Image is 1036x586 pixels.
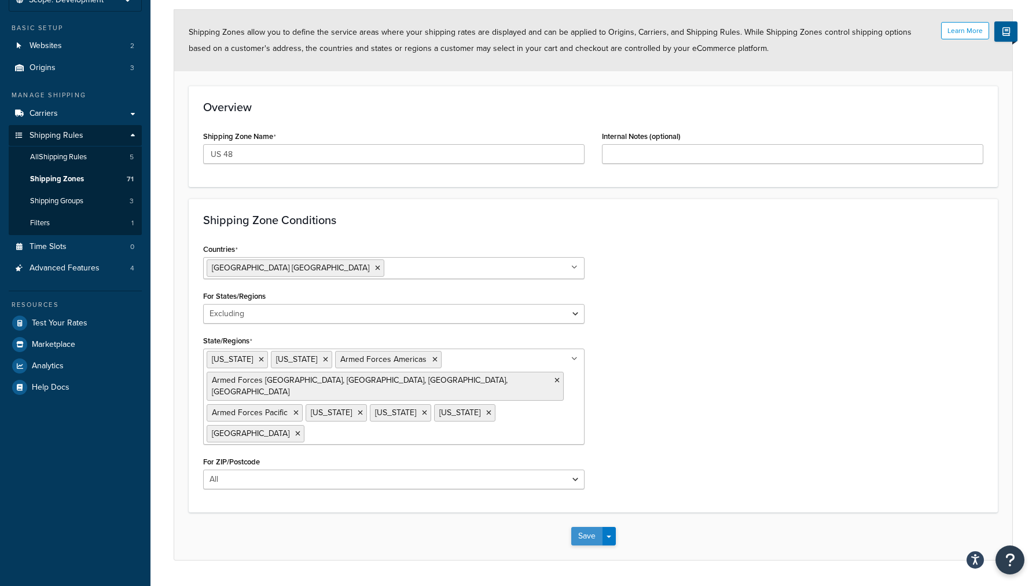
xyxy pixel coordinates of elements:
[30,41,62,51] span: Websites
[130,242,134,252] span: 0
[9,35,142,57] a: Websites2
[439,406,480,419] span: [US_STATE]
[30,263,100,273] span: Advanced Features
[9,57,142,79] li: Origins
[9,191,142,212] a: Shipping Groups3
[9,90,142,100] div: Manage Shipping
[130,41,134,51] span: 2
[32,318,87,328] span: Test Your Rates
[276,353,317,365] span: [US_STATE]
[9,213,142,234] li: Filters
[9,57,142,79] a: Origins3
[9,313,142,334] a: Test Your Rates
[131,218,134,228] span: 1
[30,174,84,184] span: Shipping Zones
[189,26,912,54] span: Shipping Zones allow you to define the service areas where your shipping rates are displayed and ...
[9,169,142,190] a: Shipping Zones71
[212,427,289,439] span: [GEOGRAPHIC_DATA]
[203,336,252,346] label: State/Regions
[9,125,142,235] li: Shipping Rules
[203,292,266,301] label: For States/Regions
[9,377,142,398] a: Help Docs
[602,132,681,141] label: Internal Notes (optional)
[203,132,276,141] label: Shipping Zone Name
[30,242,67,252] span: Time Slots
[9,35,142,57] li: Websites
[9,236,142,258] a: Time Slots0
[9,300,142,310] div: Resources
[212,374,508,398] span: Armed Forces [GEOGRAPHIC_DATA], [GEOGRAPHIC_DATA], [GEOGRAPHIC_DATA], [GEOGRAPHIC_DATA]
[9,169,142,190] li: Shipping Zones
[311,406,352,419] span: [US_STATE]
[32,361,64,371] span: Analytics
[130,263,134,273] span: 4
[30,196,83,206] span: Shipping Groups
[130,196,134,206] span: 3
[212,406,288,419] span: Armed Forces Pacific
[375,406,416,419] span: [US_STATE]
[9,146,142,168] a: AllShipping Rules5
[212,353,253,365] span: [US_STATE]
[30,63,56,73] span: Origins
[9,191,142,212] li: Shipping Groups
[941,22,989,39] button: Learn More
[9,23,142,33] div: Basic Setup
[212,262,369,274] span: [GEOGRAPHIC_DATA] [GEOGRAPHIC_DATA]
[32,340,75,350] span: Marketplace
[9,125,142,146] a: Shipping Rules
[130,152,134,162] span: 5
[32,383,69,393] span: Help Docs
[127,174,134,184] span: 71
[994,21,1017,42] button: Show Help Docs
[9,236,142,258] li: Time Slots
[130,63,134,73] span: 3
[571,527,603,545] button: Save
[203,214,983,226] h3: Shipping Zone Conditions
[30,131,83,141] span: Shipping Rules
[30,218,50,228] span: Filters
[995,545,1024,574] button: Open Resource Center
[9,258,142,279] a: Advanced Features4
[9,213,142,234] a: Filters1
[203,101,983,113] h3: Overview
[340,353,427,365] span: Armed Forces Americas
[9,334,142,355] a: Marketplace
[9,356,142,376] a: Analytics
[203,457,260,466] label: For ZIP/Postcode
[9,258,142,279] li: Advanced Features
[9,103,142,124] a: Carriers
[203,245,238,254] label: Countries
[30,109,58,119] span: Carriers
[30,152,87,162] span: All Shipping Rules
